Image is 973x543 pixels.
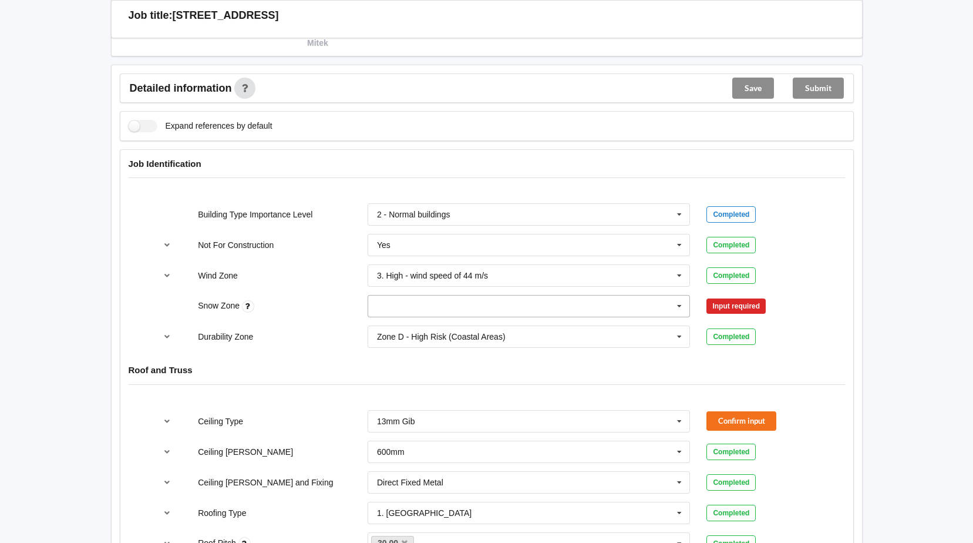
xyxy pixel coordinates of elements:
[706,474,756,491] div: Completed
[377,509,472,517] div: 1. [GEOGRAPHIC_DATA]
[156,265,179,286] button: reference-toggle
[377,210,450,219] div: 2 - Normal buildings
[706,299,766,314] div: Input required
[198,417,243,426] label: Ceiling Type
[377,333,506,341] div: Zone D - High Risk (Coastal Areas)
[156,441,179,462] button: reference-toggle
[706,444,756,460] div: Completed
[198,478,333,487] label: Ceiling [PERSON_NAME] and Fixing
[198,271,238,280] label: Wind Zone
[156,326,179,347] button: reference-toggle
[173,9,279,22] h3: [STREET_ADDRESS]
[129,158,845,169] h4: Job Identification
[156,411,179,432] button: reference-toggle
[377,271,488,280] div: 3. High - wind speed of 44 m/s
[198,301,242,310] label: Snow Zone
[156,502,179,524] button: reference-toggle
[706,329,756,345] div: Completed
[156,472,179,493] button: reference-toggle
[377,417,415,425] div: 13mm Gib
[129,9,173,22] h3: Job title:
[129,120,272,132] label: Expand references by default
[198,332,253,341] label: Durability Zone
[706,237,756,253] div: Completed
[156,234,179,256] button: reference-toggle
[130,83,232,93] span: Detailed information
[198,447,293,457] label: Ceiling [PERSON_NAME]
[198,508,246,518] label: Roofing Type
[377,241,390,249] div: Yes
[377,478,443,487] div: Direct Fixed Metal
[706,267,756,284] div: Completed
[377,448,405,456] div: 600mm
[198,210,312,219] label: Building Type Importance Level
[706,206,756,223] div: Completed
[706,505,756,521] div: Completed
[198,240,274,250] label: Not For Construction
[706,411,776,431] button: Confirm input
[129,364,845,376] h4: Roof and Truss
